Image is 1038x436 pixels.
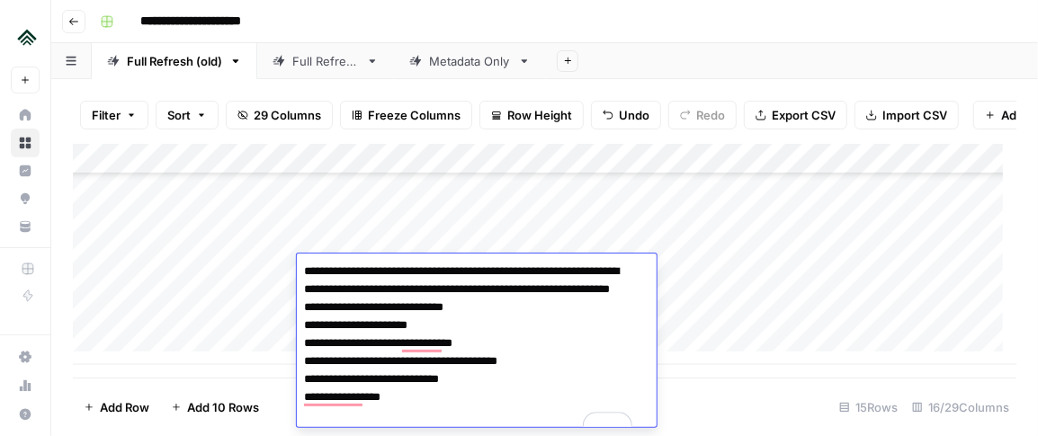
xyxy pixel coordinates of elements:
[156,101,219,129] button: Sort
[257,43,394,79] a: Full Refresh
[92,106,121,124] span: Filter
[80,101,148,129] button: Filter
[855,101,959,129] button: Import CSV
[11,371,40,400] a: Usage
[160,393,270,422] button: Add 10 Rows
[187,398,259,416] span: Add 10 Rows
[591,101,661,129] button: Undo
[507,106,572,124] span: Row Height
[254,106,321,124] span: 29 Columns
[668,101,737,129] button: Redo
[832,393,905,422] div: 15 Rows
[905,393,1016,422] div: 16/29 Columns
[394,43,546,79] a: Metadata Only
[127,52,222,70] div: Full Refresh (old)
[11,21,43,53] img: Uplisting Logo
[368,106,461,124] span: Freeze Columns
[619,106,649,124] span: Undo
[882,106,947,124] span: Import CSV
[11,129,40,157] a: Browse
[167,106,191,124] span: Sort
[340,101,472,129] button: Freeze Columns
[92,43,257,79] a: Full Refresh (old)
[11,184,40,213] a: Opportunities
[11,156,40,185] a: Insights
[744,101,847,129] button: Export CSV
[11,400,40,429] button: Help + Support
[100,398,149,416] span: Add Row
[479,101,584,129] button: Row Height
[11,14,40,59] button: Workspace: Uplisting
[11,343,40,371] a: Settings
[772,106,836,124] span: Export CSV
[696,106,725,124] span: Redo
[11,212,40,241] a: Your Data
[429,52,511,70] div: Metadata Only
[73,393,160,422] button: Add Row
[226,101,333,129] button: 29 Columns
[11,101,40,129] a: Home
[292,52,359,70] div: Full Refresh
